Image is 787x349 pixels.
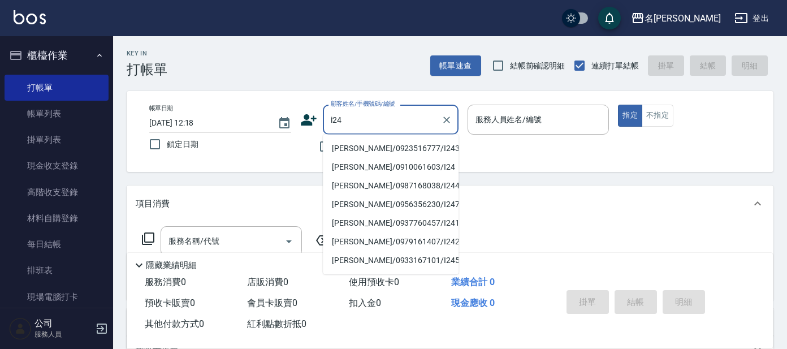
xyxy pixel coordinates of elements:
button: 登出 [730,8,773,29]
span: 使用預收卡 0 [349,277,399,287]
img: Logo [14,10,46,24]
a: 帳單列表 [5,101,109,127]
button: 櫃檯作業 [5,41,109,70]
button: Open [280,232,298,251]
li: [PERSON_NAME]/0937760457/I241 [323,214,459,232]
a: 打帳單 [5,75,109,101]
li: [PERSON_NAME]/0987168038/I244 [323,176,459,195]
span: 會員卡販賣 0 [247,298,297,308]
input: YYYY/MM/DD hh:mm [149,114,266,132]
img: Person [9,317,32,340]
a: 每日結帳 [5,231,109,257]
button: save [598,7,621,29]
span: 結帳前確認明細 [510,60,565,72]
span: 扣入金 0 [349,298,381,308]
li: [PERSON_NAME]/0923516777/I243 [323,139,459,158]
p: 服務人員 [34,329,92,339]
label: 顧客姓名/手機號碼/編號 [331,100,395,108]
h2: Key In [127,50,167,57]
a: 現金收支登錄 [5,153,109,179]
li: [PERSON_NAME]/0933167101/I245 [323,251,459,270]
span: 其他付款方式 0 [145,318,204,329]
li: [PERSON_NAME]/0923500150/I246 [323,270,459,288]
h3: 打帳單 [127,62,167,77]
a: 掛單列表 [5,127,109,153]
button: Choose date, selected date is 2025-10-04 [271,110,298,137]
span: 店販消費 0 [247,277,288,287]
span: 服務消費 0 [145,277,186,287]
a: 現場電腦打卡 [5,284,109,310]
span: 預收卡販賣 0 [145,298,195,308]
span: 業績合計 0 [451,277,495,287]
button: 名[PERSON_NAME] [626,7,725,30]
li: [PERSON_NAME]/0910061603/I24 [323,158,459,176]
label: 帳單日期 [149,104,173,113]
div: 名[PERSON_NAME] [645,11,721,25]
span: 紅利點數折抵 0 [247,318,306,329]
a: 材料自購登錄 [5,205,109,231]
div: 項目消費 [127,186,773,222]
span: 連續打單結帳 [591,60,639,72]
button: 指定 [618,105,642,127]
li: [PERSON_NAME]/0979161407/I242 [323,232,459,251]
button: Clear [439,112,455,128]
a: 高階收支登錄 [5,179,109,205]
span: 鎖定日期 [167,139,198,150]
a: 排班表 [5,257,109,283]
p: 項目消費 [136,198,170,210]
li: [PERSON_NAME]/0956356230/I247] [323,195,459,214]
button: 不指定 [642,105,673,127]
span: 現金應收 0 [451,298,495,308]
p: 隱藏業績明細 [146,260,197,272]
h5: 公司 [34,318,92,329]
button: 帳單速查 [430,55,481,76]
